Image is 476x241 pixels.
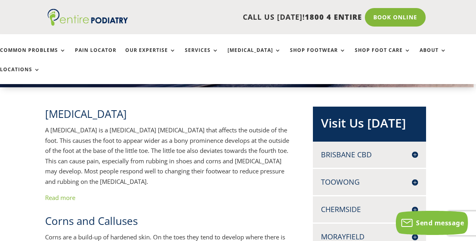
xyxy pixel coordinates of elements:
a: Pain Locator [75,47,116,65]
a: Our Expertise [125,47,176,65]
a: About [420,47,447,65]
a: [MEDICAL_DATA] [228,47,281,65]
h4: Brisbane CBD [321,150,418,160]
a: Shop Foot Care [355,47,411,65]
span: A [MEDICAL_DATA] is a [MEDICAL_DATA] [MEDICAL_DATA] that affects the outside of the foot. This ca... [45,126,289,185]
a: Entire Podiatry [48,19,128,27]
a: Shop Footwear [290,47,346,65]
span: Send message [416,218,464,227]
a: Read more [45,194,75,202]
button: Send message [396,211,468,235]
h2: Visit Us [DATE] [321,115,418,136]
h4: Chermside [321,204,418,214]
span: [MEDICAL_DATA] [45,107,127,121]
span: 1800 4 ENTIRE [305,12,362,22]
p: CALL US [DATE]! [132,12,362,23]
a: Book Online [365,8,426,27]
a: Services [185,47,219,65]
img: logo (1) [48,9,128,26]
span: Corns and Calluses [45,214,138,228]
h4: Toowong [321,177,418,187]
